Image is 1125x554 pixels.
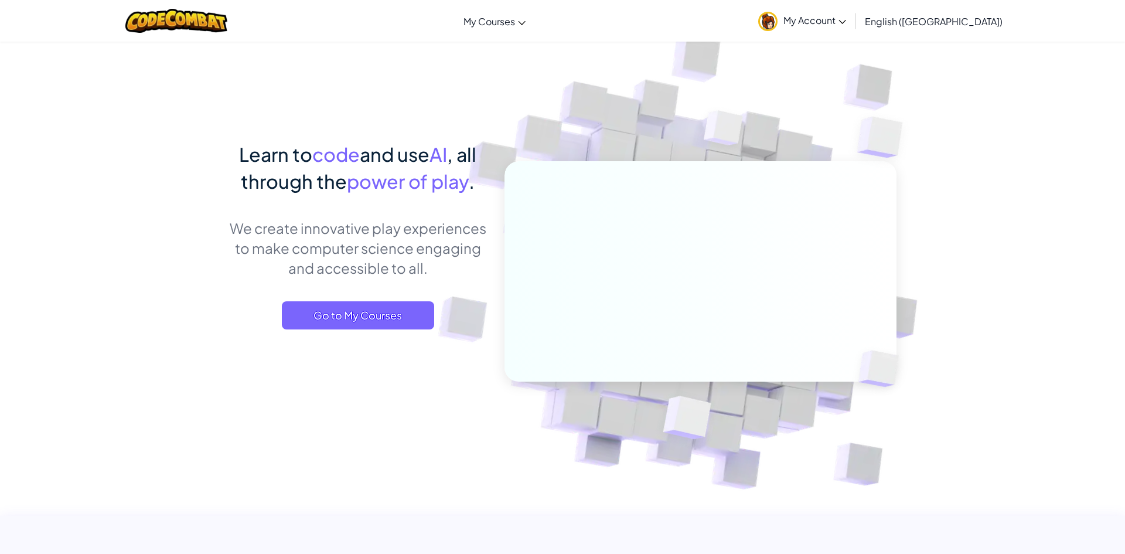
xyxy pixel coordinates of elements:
[859,5,1008,37] a: English ([GEOGRAPHIC_DATA])
[682,87,766,175] img: Overlap cubes
[752,2,852,39] a: My Account
[282,301,434,329] a: Go to My Courses
[229,218,487,278] p: We create innovative play experiences to make computer science engaging and accessible to all.
[469,169,475,193] span: .
[839,326,927,412] img: Overlap cubes
[429,142,447,166] span: AI
[865,15,1003,28] span: English ([GEOGRAPHIC_DATA])
[360,142,429,166] span: and use
[312,142,360,166] span: code
[347,169,469,193] span: power of play
[758,12,778,31] img: avatar
[458,5,531,37] a: My Courses
[783,14,846,26] span: My Account
[834,88,935,187] img: Overlap cubes
[239,142,312,166] span: Learn to
[463,15,515,28] span: My Courses
[125,9,228,33] img: CodeCombat logo
[635,371,739,468] img: Overlap cubes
